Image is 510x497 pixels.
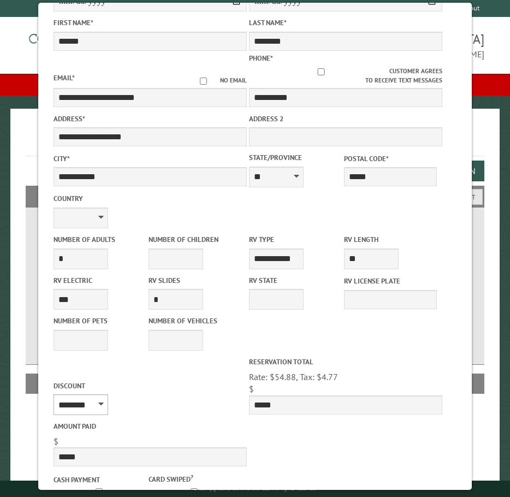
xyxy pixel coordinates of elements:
img: Campground Commander [26,21,162,64]
label: Card swiped [149,472,241,484]
label: RV State [249,275,342,286]
label: Country [54,193,247,204]
input: Customer agrees to receive text messages [253,68,390,75]
label: Address [54,114,247,124]
label: Email [54,73,75,82]
small: © Campground Commander LLC. All rights reserved. [193,485,317,492]
label: First Name [54,17,247,28]
label: Number of Adults [54,234,146,245]
label: Phone [249,54,273,63]
h2: Filters [26,186,485,206]
label: Customer agrees to receive text messages [249,67,442,85]
label: RV Slides [149,275,241,286]
label: Reservation Total [249,357,442,367]
label: Last Name [249,17,442,28]
label: RV Length [344,234,437,245]
h1: Reservations [26,126,485,156]
label: RV Type [249,234,342,245]
label: RV License Plate [344,276,437,286]
a: ? [191,473,193,481]
label: City [54,153,247,164]
label: No email [187,76,247,85]
label: Number of Pets [54,316,146,326]
label: Address 2 [249,114,442,124]
label: RV Electric [54,275,146,286]
span: Rate: $54.88, Tax: $4.77 [249,371,338,382]
label: Discount [54,381,247,391]
label: Number of Vehicles [149,316,241,326]
th: Site [31,374,74,393]
label: Postal Code [344,153,437,164]
label: Amount paid [54,421,247,431]
span: $ [54,436,58,447]
input: No email [187,78,220,85]
label: Cash payment [54,475,146,485]
label: State/Province [249,152,342,163]
span: $ [249,383,254,394]
label: Number of Children [149,234,241,245]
